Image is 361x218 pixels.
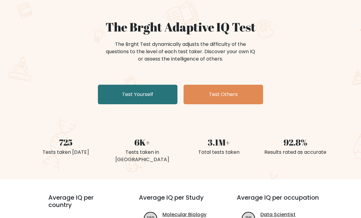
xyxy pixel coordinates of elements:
[104,41,257,63] div: The Brght Test dynamically adjusts the difficulty of the questions to the level of each test take...
[261,136,330,149] div: 92.8%
[237,194,320,209] h3: Average IQ per occupation
[184,149,253,156] div: Total tests taken
[31,149,100,156] div: Tests taken [DATE]
[184,85,263,105] a: Test Others
[108,136,177,149] div: 6K+
[31,20,330,35] h1: The Brght Adaptive IQ Test
[98,85,177,105] a: Test Yourself
[108,149,177,164] div: Tests taken in [GEOGRAPHIC_DATA]
[261,149,330,156] div: Results rated as accurate
[139,194,222,209] h3: Average IQ per Study
[184,136,253,149] div: 3.1M+
[31,136,100,149] div: 725
[48,194,117,216] h3: Average IQ per country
